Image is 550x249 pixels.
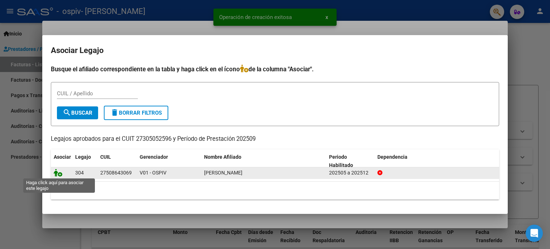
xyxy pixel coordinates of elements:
span: Nombre Afiliado [204,154,241,160]
span: Dependencia [377,154,407,160]
div: 27508643069 [100,169,132,177]
datatable-header-cell: Asociar [51,149,72,173]
span: Asociar [54,154,71,160]
h4: Busque el afiliado correspondiente en la tabla y haga click en el ícono de la columna "Asociar". [51,64,499,74]
span: 304 [75,170,84,176]
span: Periodo Habilitado [329,154,353,168]
p: Legajos aprobados para el CUIT 27305052596 y Período de Prestación 202509 [51,135,499,144]
mat-icon: search [63,108,71,117]
span: Buscar [63,110,92,116]
span: Gerenciador [140,154,168,160]
button: Buscar [57,106,98,119]
div: 202505 a 202512 [329,169,372,177]
datatable-header-cell: Dependencia [375,149,500,173]
h2: Asociar Legajo [51,44,499,57]
span: IGNARSKI JOSELINE MAGALI [204,170,242,176]
span: V01 - OSPIV [140,170,167,176]
button: Borrar Filtros [104,106,168,120]
span: Borrar Filtros [110,110,162,116]
datatable-header-cell: Gerenciador [137,149,201,173]
mat-icon: delete [110,108,119,117]
div: 1 registros [51,182,499,200]
datatable-header-cell: Periodo Habilitado [326,149,375,173]
span: CUIL [100,154,111,160]
datatable-header-cell: Legajo [72,149,97,173]
div: Open Intercom Messenger [526,225,543,242]
datatable-header-cell: CUIL [97,149,137,173]
datatable-header-cell: Nombre Afiliado [201,149,326,173]
span: Legajo [75,154,91,160]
